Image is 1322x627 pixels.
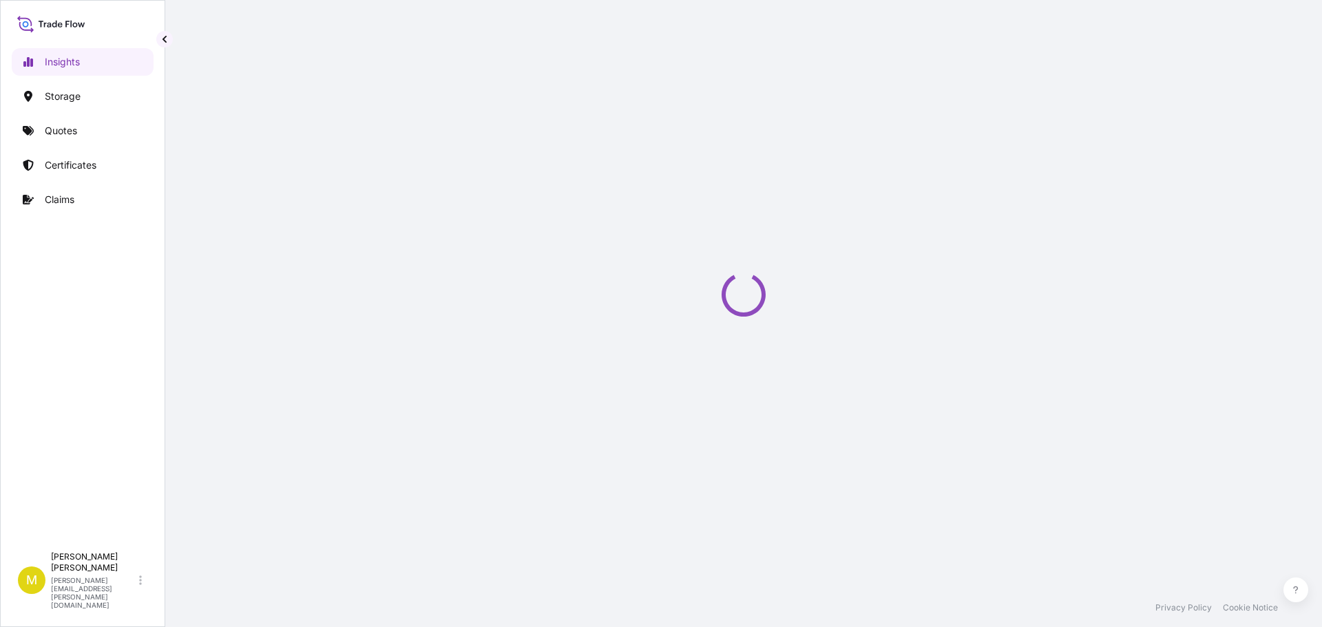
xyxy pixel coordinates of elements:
[45,89,81,103] p: Storage
[45,124,77,138] p: Quotes
[1223,602,1278,613] a: Cookie Notice
[51,576,136,609] p: [PERSON_NAME][EMAIL_ADDRESS][PERSON_NAME][DOMAIN_NAME]
[45,55,80,69] p: Insights
[12,117,154,145] a: Quotes
[12,83,154,110] a: Storage
[45,158,96,172] p: Certificates
[45,193,74,206] p: Claims
[26,573,37,587] span: M
[12,186,154,213] a: Claims
[1155,602,1212,613] a: Privacy Policy
[51,551,136,573] p: [PERSON_NAME] [PERSON_NAME]
[12,48,154,76] a: Insights
[12,151,154,179] a: Certificates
